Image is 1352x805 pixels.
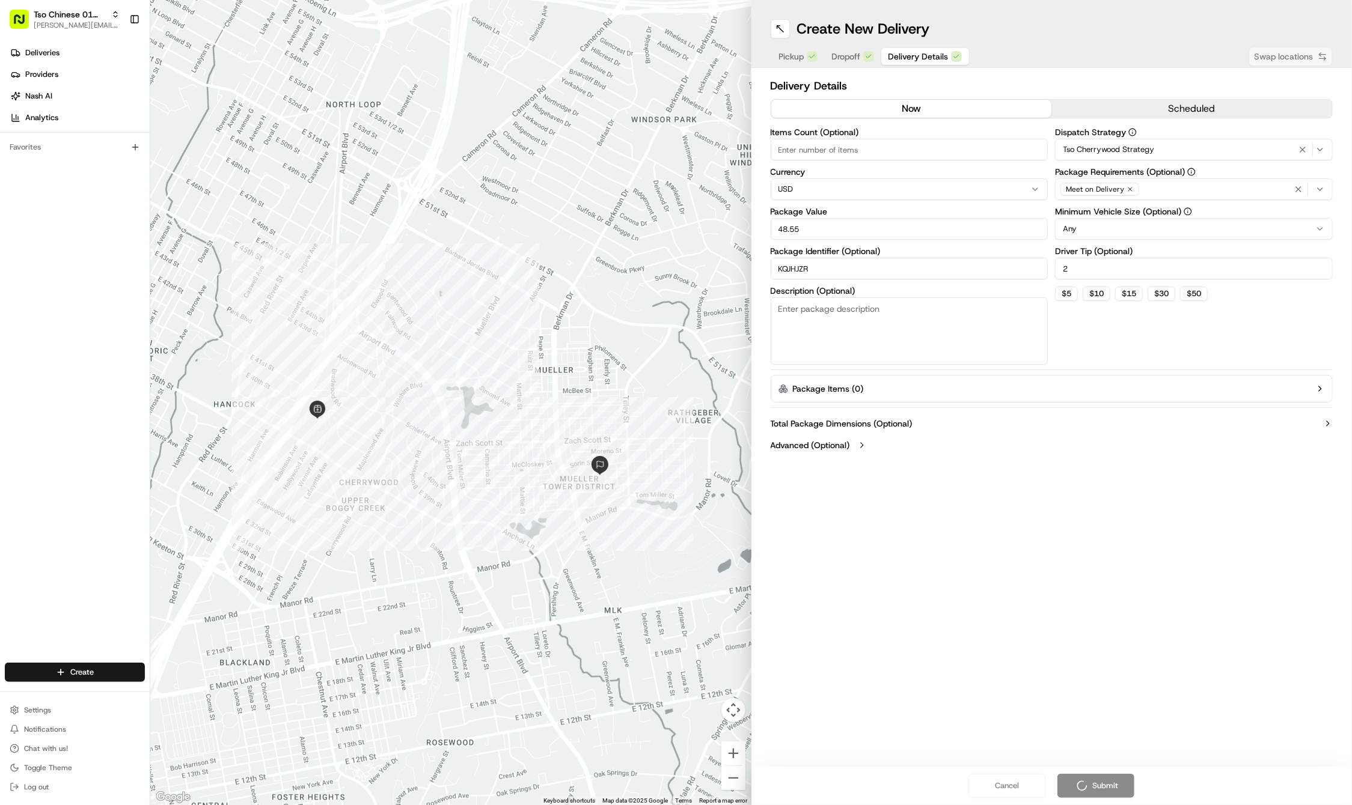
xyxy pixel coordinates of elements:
[771,439,850,451] label: Advanced (Optional)
[700,797,748,804] a: Report a map error
[153,789,193,805] a: Open this area in Google Maps (opens a new window)
[186,154,219,169] button: See all
[100,187,104,196] span: •
[97,264,198,286] a: 💻API Documentation
[771,418,1333,430] button: Total Package Dimensions (Optional)
[771,128,1048,136] label: Items Count (Optional)
[771,287,1048,295] label: Description (Optional)
[1055,139,1333,160] button: Tso Cherrywood Strategy
[1115,287,1143,301] button: $15
[24,782,49,792] span: Log out
[771,375,1333,402] button: Package Items (0)
[34,8,106,20] button: Tso Chinese 01 Cherrywood
[793,383,864,395] label: Package Items ( 0 )
[721,741,745,765] button: Zoom in
[34,20,120,30] button: [PERSON_NAME][EMAIL_ADDRESS][DOMAIN_NAME]
[100,219,104,229] span: •
[771,247,1048,255] label: Package Identifier (Optional)
[1055,178,1333,200] button: Meet on Delivery
[5,65,150,84] a: Providers
[1055,207,1333,216] label: Minimum Vehicle Size (Optional)
[1184,207,1192,216] button: Minimum Vehicle Size (Optional)
[12,175,31,195] img: Angelique Valdez
[544,797,596,805] button: Keyboard shortcuts
[1128,128,1137,136] button: Dispatch Strategy
[1055,287,1078,301] button: $5
[1187,168,1196,176] button: Package Requirements (Optional)
[7,264,97,286] a: 📗Knowledge Base
[721,698,745,722] button: Map camera controls
[25,47,60,58] span: Deliveries
[12,157,77,166] div: Past conversations
[25,91,52,102] span: Nash AI
[102,270,111,280] div: 💻
[889,50,949,62] span: Delivery Details
[5,138,145,157] div: Favorites
[1055,258,1333,279] input: Enter driver tip amount
[5,108,150,127] a: Analytics
[1055,247,1333,255] label: Driver Tip (Optional)
[771,77,1333,94] h2: Delivery Details
[1051,100,1332,118] button: scheduled
[204,119,219,133] button: Start new chat
[1180,287,1208,301] button: $50
[5,721,145,738] button: Notifications
[25,112,58,123] span: Analytics
[12,13,36,37] img: Nash
[12,49,219,68] p: Welcome 👋
[5,43,150,62] a: Deliveries
[24,724,66,734] span: Notifications
[771,139,1048,160] input: Enter number of items
[70,667,94,678] span: Create
[5,87,150,106] a: Nash AI
[1055,168,1333,176] label: Package Requirements (Optional)
[31,78,198,91] input: Clear
[5,779,145,795] button: Log out
[24,220,34,229] img: 1736555255976-a54dd68f-1ca7-489b-9aae-adbdc363a1c4
[676,797,693,804] a: Terms
[12,115,34,137] img: 1736555255976-a54dd68f-1ca7-489b-9aae-adbdc363a1c4
[12,270,22,280] div: 📗
[85,298,145,308] a: Powered byPylon
[24,705,51,715] span: Settings
[37,187,97,196] span: [PERSON_NAME]
[771,218,1048,240] input: Enter package value
[5,740,145,757] button: Chat with us!
[771,258,1048,279] input: Enter package identifier
[12,208,31,227] img: Brigitte Vinadas
[25,115,47,137] img: 1738778727109-b901c2ba-d612-49f7-a14d-d897ce62d23f
[54,127,165,137] div: We're available if you need us!
[37,219,97,229] span: [PERSON_NAME]
[5,759,145,776] button: Toggle Theme
[106,187,131,196] span: [DATE]
[5,5,124,34] button: Tso Chinese 01 Cherrywood[PERSON_NAME][EMAIL_ADDRESS][DOMAIN_NAME]
[832,50,861,62] span: Dropoff
[1066,184,1124,194] span: Meet on Delivery
[106,219,131,229] span: [DATE]
[25,69,58,80] span: Providers
[153,789,193,805] img: Google
[771,439,1333,451] button: Advanced (Optional)
[771,168,1048,176] label: Currency
[114,269,193,281] span: API Documentation
[797,19,930,38] h1: Create New Delivery
[24,187,34,197] img: 1736555255976-a54dd68f-1ca7-489b-9aae-adbdc363a1c4
[721,766,745,790] button: Zoom out
[779,50,804,62] span: Pickup
[5,663,145,682] button: Create
[771,418,913,430] label: Total Package Dimensions (Optional)
[24,269,92,281] span: Knowledge Base
[120,299,145,308] span: Pylon
[24,744,68,753] span: Chat with us!
[1055,128,1333,136] label: Dispatch Strategy
[771,207,1048,216] label: Package Value
[1148,287,1175,301] button: $30
[5,702,145,718] button: Settings
[1063,144,1154,155] span: Tso Cherrywood Strategy
[771,100,1052,118] button: now
[54,115,197,127] div: Start new chat
[24,763,72,773] span: Toggle Theme
[603,797,668,804] span: Map data ©2025 Google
